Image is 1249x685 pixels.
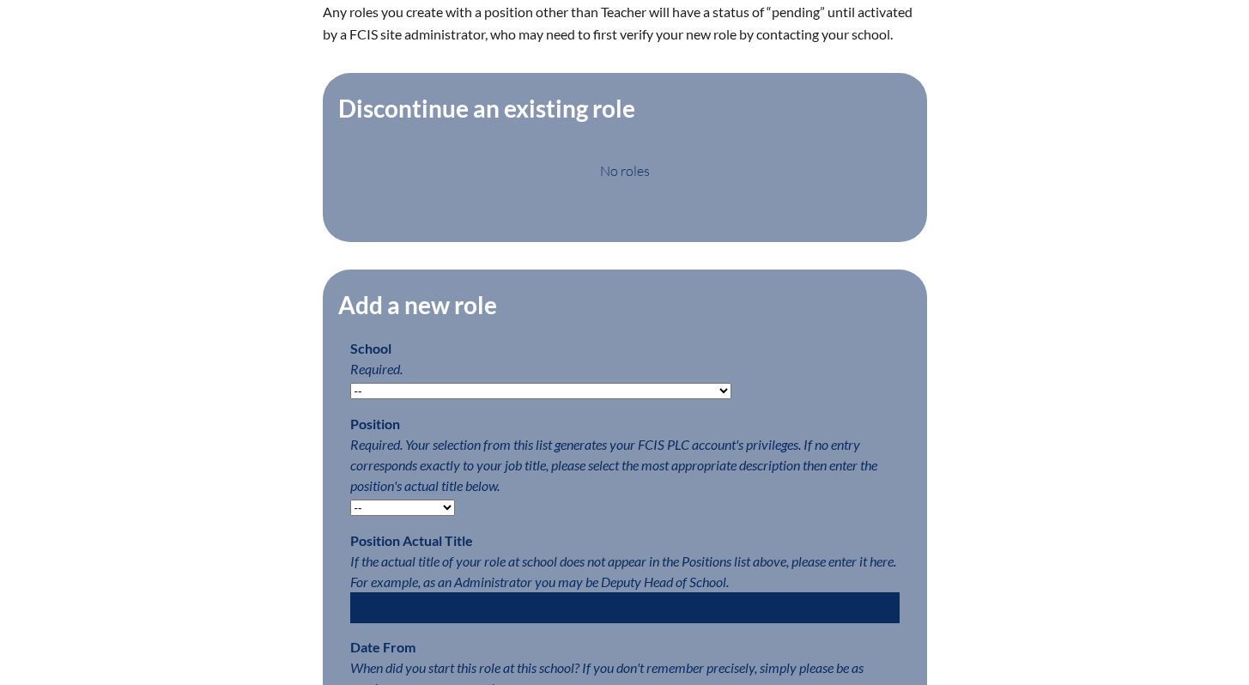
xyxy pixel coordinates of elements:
[337,94,637,123] legend: Discontinue an existing role
[593,155,657,187] td: No roles
[350,553,896,590] span: If the actual title of your role at school does not appear in the Positions list above, please en...
[350,361,403,377] span: Required.
[350,639,415,655] label: Date From
[350,340,391,356] label: School
[337,290,499,319] legend: Add a new role
[323,1,927,45] p: Any roles you create with a position other than Teacher will have a status of “pending” until act...
[350,415,400,432] label: Position
[350,532,473,549] label: Position Actual Title
[350,436,877,494] span: Required. Your selection from this list generates your FCIS PLC account's privileges. If no entry...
